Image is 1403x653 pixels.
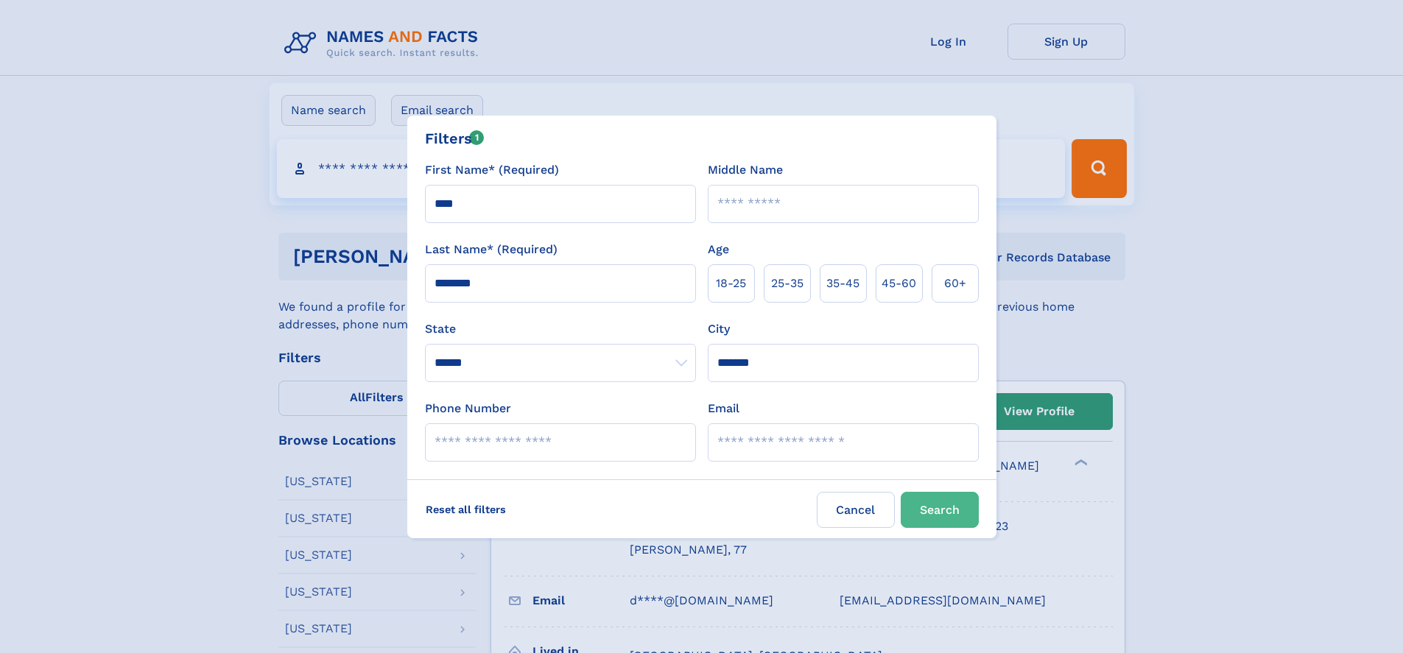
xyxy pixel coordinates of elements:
[425,400,511,417] label: Phone Number
[882,275,916,292] span: 45‑60
[817,492,895,528] label: Cancel
[708,320,730,338] label: City
[425,127,485,149] div: Filters
[771,275,804,292] span: 25‑35
[708,241,729,258] label: Age
[944,275,966,292] span: 60+
[826,275,859,292] span: 35‑45
[425,320,696,338] label: State
[716,275,746,292] span: 18‑25
[901,492,979,528] button: Search
[708,400,739,417] label: Email
[416,492,516,527] label: Reset all filters
[425,161,559,179] label: First Name* (Required)
[425,241,558,258] label: Last Name* (Required)
[708,161,783,179] label: Middle Name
